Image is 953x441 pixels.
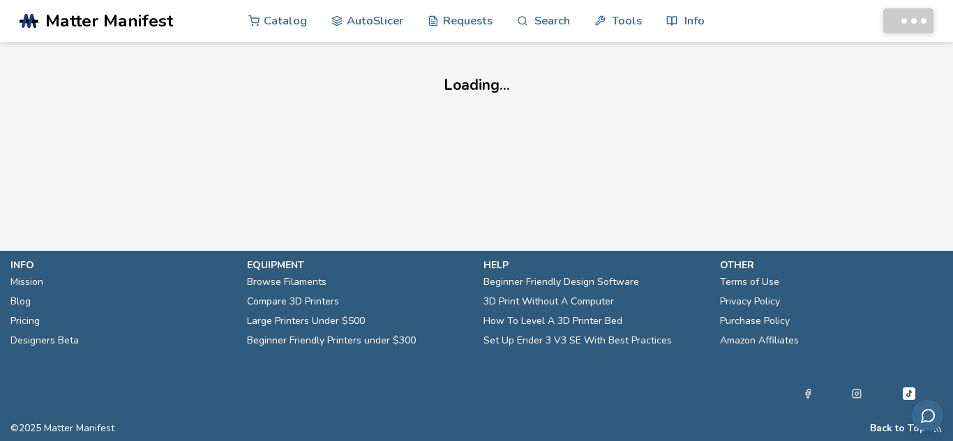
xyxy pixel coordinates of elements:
[720,311,790,331] a: Purchase Policy
[483,311,622,331] a: How To Level A 3D Printer Bed
[870,423,926,434] button: Back to Top
[247,292,339,311] a: Compare 3D Printers
[483,258,706,272] p: help
[912,400,943,431] button: Send feedback via email
[45,11,173,31] span: Matter Manifest
[720,292,780,311] a: Privacy Policy
[247,258,470,272] p: equipment
[803,385,813,402] a: Facebook
[720,331,799,350] a: Amazon Affiliates
[852,385,862,402] a: Instagram
[720,272,779,292] a: Terms of Use
[247,311,365,331] a: Large Printers Under $500
[10,292,31,311] a: Blog
[720,258,943,272] p: other
[10,311,40,331] a: Pricing
[10,258,233,272] p: info
[901,385,917,402] a: Tiktok
[483,272,639,292] a: Beginner Friendly Design Software
[335,77,618,93] h1: Loading...
[247,331,416,350] a: Beginner Friendly Printers under $300
[10,423,114,434] span: © 2025 Matter Manifest
[10,331,79,350] a: Designers Beta
[483,331,672,350] a: Set Up Ender 3 V3 SE With Best Practices
[10,272,43,292] a: Mission
[933,423,943,434] a: RSS Feed
[483,292,614,311] a: 3D Print Without A Computer
[247,272,327,292] a: Browse Filaments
